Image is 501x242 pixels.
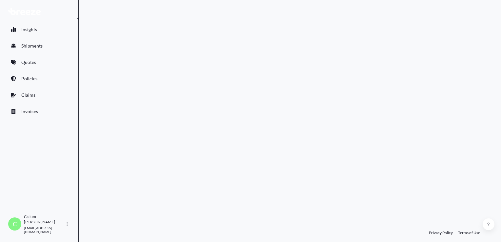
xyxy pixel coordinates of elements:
[429,230,453,235] a: Privacy Policy
[6,39,73,52] a: Shipments
[13,221,17,227] span: C
[6,89,73,102] a: Claims
[21,43,43,49] p: Shipments
[6,23,73,36] a: Insights
[21,75,37,82] p: Policies
[6,56,73,69] a: Quotes
[24,226,65,234] p: [EMAIL_ADDRESS][DOMAIN_NAME]
[21,26,37,33] p: Insights
[21,59,36,66] p: Quotes
[458,230,480,235] a: Terms of Use
[24,214,65,225] p: Callum [PERSON_NAME]
[21,92,35,98] p: Claims
[21,108,38,115] p: Invoices
[6,105,73,118] a: Invoices
[6,72,73,85] a: Policies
